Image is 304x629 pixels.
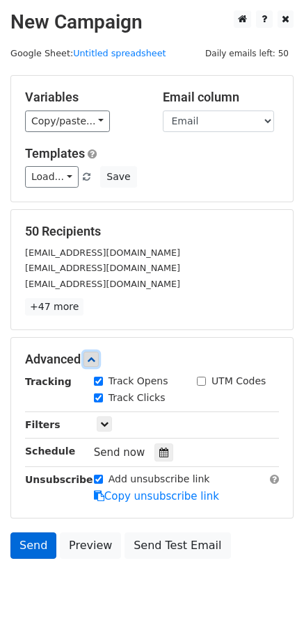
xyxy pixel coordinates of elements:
[10,532,56,559] a: Send
[200,48,294,58] a: Daily emails left: 50
[25,263,180,273] small: [EMAIL_ADDRESS][DOMAIN_NAME]
[25,166,79,188] a: Load...
[60,532,121,559] a: Preview
[73,48,166,58] a: Untitled spreadsheet
[125,532,230,559] a: Send Test Email
[25,446,75,457] strong: Schedule
[25,419,61,430] strong: Filters
[25,90,142,105] h5: Variables
[94,446,145,459] span: Send now
[25,247,180,258] small: [EMAIL_ADDRESS][DOMAIN_NAME]
[10,48,166,58] small: Google Sheet:
[25,111,110,132] a: Copy/paste...
[234,562,304,629] div: 聊天小组件
[100,166,136,188] button: Save
[25,279,180,289] small: [EMAIL_ADDRESS][DOMAIN_NAME]
[25,352,279,367] h5: Advanced
[25,474,93,485] strong: Unsubscribe
[25,146,85,161] a: Templates
[109,391,166,405] label: Track Clicks
[10,10,294,34] h2: New Campaign
[109,374,168,389] label: Track Opens
[163,90,280,105] h5: Email column
[25,298,83,316] a: +47 more
[109,472,210,487] label: Add unsubscribe link
[211,374,266,389] label: UTM Codes
[25,224,279,239] h5: 50 Recipients
[25,376,72,387] strong: Tracking
[94,490,219,503] a: Copy unsubscribe link
[234,562,304,629] iframe: Chat Widget
[200,46,294,61] span: Daily emails left: 50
